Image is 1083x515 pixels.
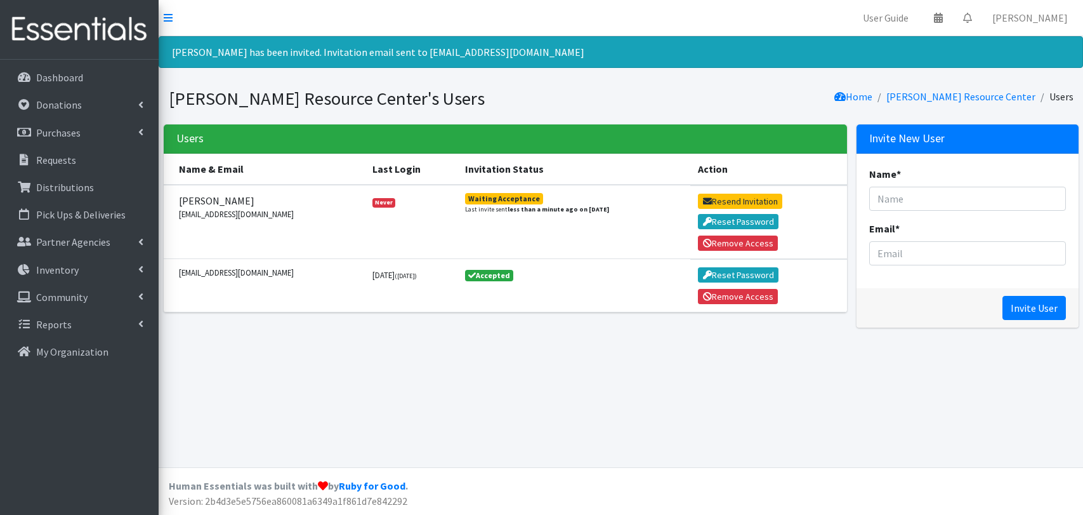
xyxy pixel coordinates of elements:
small: Last invite sent [465,204,609,214]
h3: Invite New User [869,132,945,145]
strong: less than a minute ago on [DATE] [508,205,609,213]
a: Distributions [5,175,154,200]
span: Never [372,198,395,207]
a: Ruby for Good [339,479,405,492]
p: Donations [36,98,82,111]
a: Reports [5,312,154,337]
img: HumanEssentials [5,8,154,51]
p: Reports [36,318,72,331]
small: [EMAIL_ADDRESS][DOMAIN_NAME] [179,267,357,279]
input: Invite User [1002,296,1066,320]
small: [DATE] [372,270,417,280]
p: Dashboard [36,71,83,84]
label: Email [869,221,900,236]
small: [EMAIL_ADDRESS][DOMAIN_NAME] [179,208,357,220]
a: User Guide [853,5,919,30]
a: Pick Ups & Deliveries [5,202,154,227]
button: Reset Password [698,267,778,283]
th: Action [690,154,847,185]
p: Partner Agencies [36,236,110,248]
abbr: required [895,222,900,235]
a: [PERSON_NAME] Resource Center [886,90,1035,103]
a: My Organization [5,339,154,365]
p: Pick Ups & Deliveries [36,208,126,221]
input: Name [869,187,1065,211]
button: Resend Invitation [698,194,782,209]
a: Dashboard [5,65,154,90]
th: Invitation Status [457,154,690,185]
label: Name [869,166,901,182]
a: Donations [5,92,154,117]
a: Purchases [5,120,154,145]
a: Inventory [5,257,154,283]
a: Requests [5,147,154,173]
button: Reset Password [698,214,778,229]
button: Remove Access [698,236,778,251]
p: Inventory [36,264,79,276]
p: My Organization [36,345,108,358]
th: Name & Email [164,154,365,185]
h3: Users [176,132,204,145]
a: [PERSON_NAME] [982,5,1078,30]
strong: Human Essentials was built with by . [169,479,408,492]
a: Partner Agencies [5,229,154,255]
div: [PERSON_NAME] has been invited. Invitation email sent to [EMAIL_ADDRESS][DOMAIN_NAME] [159,36,1083,68]
li: Users [1035,88,1073,106]
p: Community [36,291,88,304]
span: [PERSON_NAME] [179,193,357,208]
p: Requests [36,154,76,166]
button: Remove Access [698,289,778,304]
a: Home [834,90,872,103]
span: Accepted [465,270,513,281]
p: Distributions [36,181,94,194]
span: Version: 2b4d3e5e5756ea860081a6349a1f861d7e842292 [169,495,407,507]
p: Purchases [36,126,81,139]
th: Last Login [365,154,457,185]
small: ([DATE]) [395,272,417,280]
input: Email [869,241,1065,265]
div: Waiting Acceptance [468,195,540,203]
abbr: required [896,168,901,180]
h1: [PERSON_NAME] Resource Center's Users [169,88,617,110]
a: Community [5,284,154,310]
